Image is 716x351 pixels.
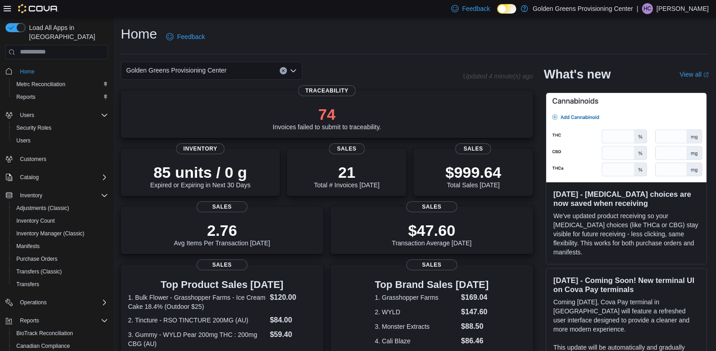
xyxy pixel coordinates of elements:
[642,3,653,14] div: Hailey Cashen
[13,241,108,252] span: Manifests
[16,297,108,308] span: Operations
[16,190,108,201] span: Inventory
[16,268,62,275] span: Transfers (Classic)
[13,253,108,264] span: Purchase Orders
[13,122,55,133] a: Security Roles
[16,297,50,308] button: Operations
[13,92,108,102] span: Reports
[461,307,489,317] dd: $147.60
[375,322,458,331] dt: 3. Monster Extracts
[9,91,112,103] button: Reports
[270,329,316,340] dd: $59.40
[197,259,247,270] span: Sales
[13,266,65,277] a: Transfers (Classic)
[20,156,46,163] span: Customers
[16,66,38,77] a: Home
[273,105,381,123] p: 74
[16,124,51,132] span: Security Roles
[462,4,490,13] span: Feedback
[13,328,108,339] span: BioTrack Reconciliation
[16,81,65,88] span: Metrc Reconciliation
[9,240,112,253] button: Manifests
[637,3,638,14] p: |
[16,342,70,350] span: Canadian Compliance
[13,203,108,214] span: Adjustments (Classic)
[13,79,108,90] span: Metrc Reconciliation
[13,228,88,239] a: Inventory Manager (Classic)
[126,65,227,76] span: Golden Greens Provisioning Center
[16,255,58,263] span: Purchase Orders
[16,230,84,237] span: Inventory Manager (Classic)
[270,292,316,303] dd: $120.00
[13,328,77,339] a: BioTrack Reconciliation
[680,71,709,78] a: View allExternal link
[9,253,112,265] button: Purchase Orders
[121,25,157,43] h1: Home
[150,163,251,189] div: Expired or Expiring in Next 30 Days
[2,171,112,184] button: Catalog
[461,321,489,332] dd: $88.50
[9,134,112,147] button: Users
[406,259,457,270] span: Sales
[16,110,38,121] button: Users
[280,67,287,74] button: Clear input
[2,109,112,122] button: Users
[16,190,46,201] button: Inventory
[375,336,458,346] dt: 4. Cali Blaze
[2,314,112,327] button: Reports
[375,279,489,290] h3: Top Brand Sales [DATE]
[9,78,112,91] button: Metrc Reconciliation
[9,227,112,240] button: Inventory Manager (Classic)
[163,28,208,46] a: Feedback
[533,3,633,14] p: Golden Greens Provisioning Center
[445,163,501,189] div: Total Sales [DATE]
[13,215,108,226] span: Inventory Count
[20,112,34,119] span: Users
[150,163,251,181] p: 85 units / 0 g
[128,293,266,311] dt: 1. Bulk Flower - Grasshopper Farms - Ice Cream Cake 18.4% (Outdoor $25)
[20,317,39,324] span: Reports
[176,143,225,154] span: Inventory
[174,221,270,239] p: 2.76
[128,330,266,348] dt: 3. Gummy - WYLD Pear 200mg THC : 200mg CBG (AU)
[16,315,43,326] button: Reports
[13,79,69,90] a: Metrc Reconciliation
[177,32,205,41] span: Feedback
[16,153,108,165] span: Customers
[392,221,472,239] p: $47.60
[13,266,108,277] span: Transfers (Classic)
[445,163,501,181] p: $999.64
[497,4,516,14] input: Dark Mode
[16,217,55,224] span: Inventory Count
[270,315,316,326] dd: $84.00
[16,172,108,183] span: Catalog
[9,327,112,340] button: BioTrack Reconciliation
[406,201,457,212] span: Sales
[13,279,108,290] span: Transfers
[657,3,709,14] p: [PERSON_NAME]
[16,315,108,326] span: Reports
[553,276,699,294] h3: [DATE] - Coming Soon! New terminal UI on Cova Pay terminals
[16,154,50,165] a: Customers
[553,190,699,208] h3: [DATE] - [MEDICAL_DATA] choices are now saved when receiving
[13,215,59,226] a: Inventory Count
[20,192,42,199] span: Inventory
[553,211,699,257] p: We've updated product receiving so your [MEDICAL_DATA] choices (like THCa or CBG) stay visible fo...
[314,163,379,189] div: Total # Invoices [DATE]
[16,137,30,144] span: Users
[544,67,611,82] h2: What's new
[463,73,533,80] p: Updated 4 minute(s) ago
[290,67,297,74] button: Open list of options
[455,143,491,154] span: Sales
[197,201,247,212] span: Sales
[25,23,108,41] span: Load All Apps in [GEOGRAPHIC_DATA]
[9,265,112,278] button: Transfers (Classic)
[9,214,112,227] button: Inventory Count
[13,203,73,214] a: Adjustments (Classic)
[20,299,47,306] span: Operations
[314,163,379,181] p: 21
[13,92,39,102] a: Reports
[13,279,43,290] a: Transfers
[298,85,356,96] span: Traceability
